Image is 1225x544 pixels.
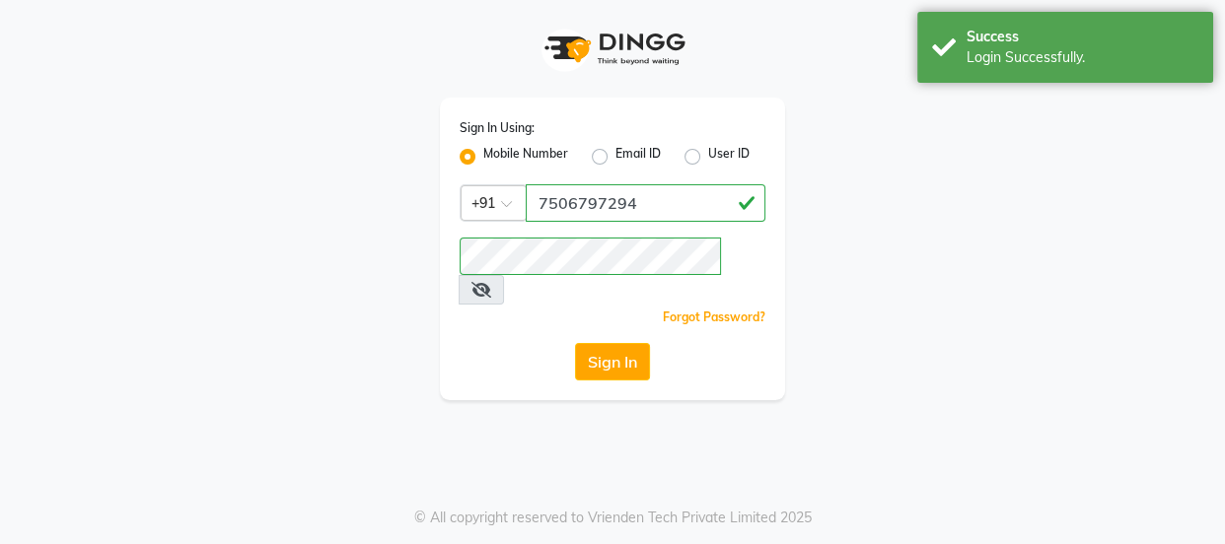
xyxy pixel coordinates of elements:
[483,145,568,169] label: Mobile Number
[967,47,1198,68] div: Login Successfully.
[526,184,765,222] input: Username
[575,343,650,380] button: Sign In
[663,309,765,324] a: Forgot Password?
[460,119,535,137] label: Sign In Using:
[967,27,1198,47] div: Success
[534,20,691,78] img: logo1.svg
[460,238,721,275] input: Username
[708,145,750,169] label: User ID
[615,145,661,169] label: Email ID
